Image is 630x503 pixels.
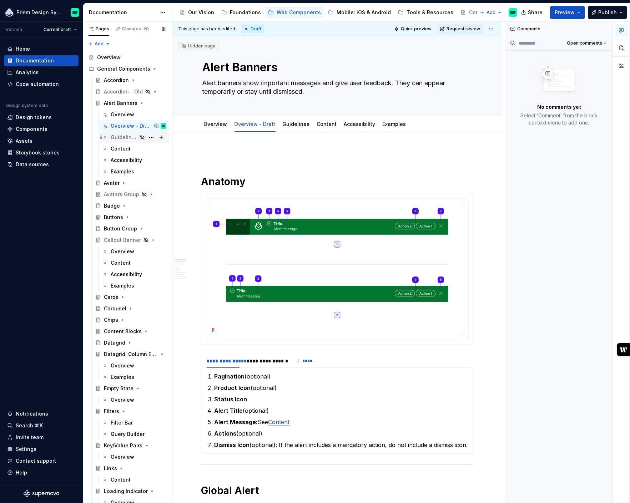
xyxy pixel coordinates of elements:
[206,372,469,449] section-item: 1. Global Alert
[86,39,112,49] button: Add
[337,9,391,16] div: Mobile: iOS & Android
[5,8,14,17] img: 106765b7-6fc4-4b5d-8be0-32f944830029.png
[4,443,79,455] a: Settings
[99,394,169,406] a: Overview
[214,418,258,426] strong: Alert Message:
[4,147,79,158] a: Storybook stories
[92,177,169,189] a: Avatar
[104,442,142,449] div: Key/Value Pairs
[99,280,169,291] a: Examples
[181,43,216,49] div: Hidden page
[16,69,39,76] div: Analytics
[4,455,79,467] button: Contact support
[16,422,43,429] div: Search ⌘K
[201,484,473,497] h1: Global Alert
[111,157,142,164] div: Accessibility
[401,26,432,32] span: Quick preview
[16,410,48,417] div: Notifications
[89,26,109,32] div: Pages
[235,121,276,127] a: Overview - Draft
[268,418,289,426] a: Content
[16,81,59,88] div: Code automation
[16,149,60,156] div: Storybook stories
[4,112,79,123] a: Design tokens
[99,451,169,463] a: Overview
[218,7,264,18] a: Foundations
[214,384,251,391] strong: Product Icon
[92,383,169,394] a: Empty State
[99,428,169,440] a: Query Builder
[458,7,526,18] a: Component Status
[314,116,340,131] div: Content
[16,457,56,464] div: Contact support
[104,305,126,312] div: Carousel
[99,143,169,154] a: Content
[16,45,30,52] div: Home
[4,55,79,66] a: Documentation
[92,349,169,360] a: Datagrid: Column Editor
[111,396,134,403] div: Overview
[283,121,310,127] a: Guidelines
[469,9,515,16] div: Component Status
[16,9,62,16] div: Prism Design System
[111,282,134,289] div: Examples
[92,326,169,337] a: Content Blocks
[92,303,169,314] a: Carousel
[16,469,27,476] div: Help
[104,202,120,209] div: Badge
[380,116,409,131] div: Examples
[111,168,134,175] div: Examples
[104,191,139,198] div: Avatars Group
[16,114,52,121] div: Design tokens
[4,408,79,420] button: Notifications
[214,441,250,448] strong: Dismiss Icon
[71,8,79,17] img: Emiliano Rodriguez
[92,463,169,474] a: Links
[487,10,495,15] span: Add
[111,362,134,369] div: Overview
[4,123,79,135] a: Components
[201,116,230,131] div: Overview
[447,26,480,32] span: Request review
[214,430,236,437] strong: Actions
[188,9,214,16] div: Our Vision
[4,78,79,90] a: Code automation
[395,7,456,18] a: Tools & Resources
[99,109,169,120] a: Overview
[161,123,166,129] img: Emiliano Rodriguez
[104,339,125,346] div: Datagrid
[4,159,79,170] a: Data sources
[89,9,156,16] div: Documentation
[104,316,118,324] div: Chips
[92,97,169,109] a: Alert Banners
[111,419,133,426] div: Filter Bar
[232,116,278,131] div: Overview - Draft
[111,374,134,381] div: Examples
[99,166,169,177] a: Examples
[201,175,473,188] h1: Anatomy
[178,26,236,32] span: This page has been edited.
[99,474,169,486] a: Content
[99,417,169,428] a: Filter Bar
[528,9,543,16] span: Share
[317,121,337,127] a: Content
[97,65,150,72] div: General Components
[230,9,261,16] div: Foundations
[111,453,134,461] div: Overview
[104,488,148,495] div: Loading Indicator
[16,446,36,453] div: Settings
[265,7,324,18] a: Web Components
[1,5,81,20] button: Prism Design SystemEmiliano Rodriguez
[142,26,150,32] span: 20
[537,103,581,111] p: No comments yet
[6,27,22,32] div: Version
[214,383,469,392] p: (optional)
[92,337,169,349] a: Datagrid
[111,248,134,255] div: Overview
[277,9,321,16] div: Web Components
[4,432,79,443] a: Invite team
[214,406,469,415] p: (optional)
[214,441,469,449] p: (optional): If the alert includes a mandatory action, do not include a dismiss icon.
[122,26,150,32] div: Changes
[506,22,613,36] div: Comments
